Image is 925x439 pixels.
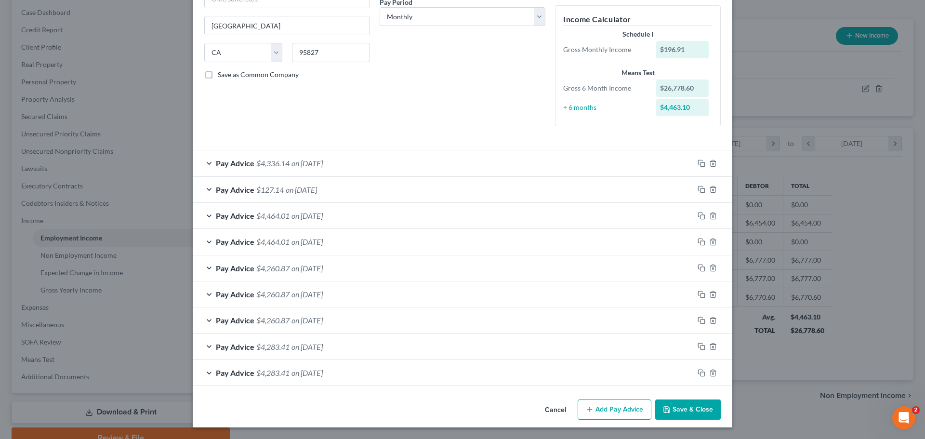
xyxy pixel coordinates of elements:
span: on [DATE] [291,159,323,168]
span: $4,260.87 [256,316,290,325]
button: Add Pay Advice [578,399,651,420]
button: Save & Close [655,399,721,420]
span: on [DATE] [291,264,323,273]
span: $4,283.41 [256,368,290,377]
span: $4,260.87 [256,264,290,273]
span: Pay Advice [216,159,254,168]
span: Pay Advice [216,368,254,377]
div: Means Test [563,68,713,78]
span: 2 [912,406,920,414]
span: on [DATE] [286,185,317,194]
input: Enter zip... [292,43,370,62]
span: Pay Advice [216,237,254,246]
span: $4,464.01 [256,237,290,246]
span: Pay Advice [216,264,254,273]
button: Cancel [537,400,574,420]
span: Pay Advice [216,211,254,220]
div: Schedule I [563,29,713,39]
div: Gross 6 Month Income [558,83,651,93]
div: ÷ 6 months [558,103,651,112]
div: $4,463.10 [656,99,709,116]
span: $4,260.87 [256,290,290,299]
span: on [DATE] [291,342,323,351]
span: Save as Common Company [218,70,299,79]
div: Gross Monthly Income [558,45,651,54]
div: $196.91 [656,41,709,58]
iframe: Intercom live chat [892,406,915,429]
span: Pay Advice [216,342,254,351]
h5: Income Calculator [563,13,713,26]
span: $4,464.01 [256,211,290,220]
span: $4,283.41 [256,342,290,351]
span: on [DATE] [291,316,323,325]
div: $26,778.60 [656,80,709,97]
span: on [DATE] [291,237,323,246]
span: on [DATE] [291,211,323,220]
input: Enter city... [205,16,370,35]
span: on [DATE] [291,290,323,299]
span: Pay Advice [216,290,254,299]
span: Pay Advice [216,185,254,194]
span: on [DATE] [291,368,323,377]
span: Pay Advice [216,316,254,325]
span: $4,336.14 [256,159,290,168]
span: $127.14 [256,185,284,194]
